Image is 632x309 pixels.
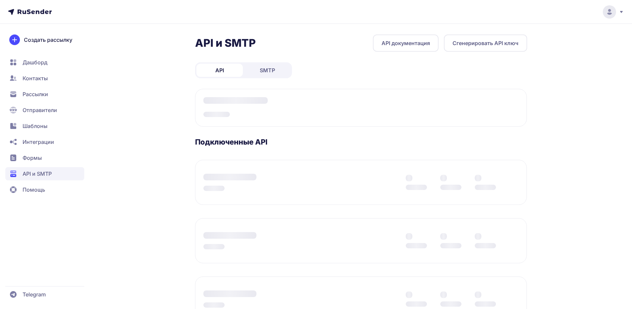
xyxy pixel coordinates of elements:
span: Telegram [23,290,46,298]
button: Сгенерировать API ключ [444,34,527,52]
h2: API и SMTP [195,36,256,50]
span: API и SMTP [23,170,52,178]
span: SMTP [260,66,275,74]
a: API [196,64,243,77]
span: Контакты [23,74,48,82]
a: SMTP [244,64,291,77]
span: Создать рассылку [24,36,72,44]
span: Шаблоны [23,122,47,130]
a: API документация [373,34,439,52]
h3: Подключенные API [195,137,527,147]
span: Интеграции [23,138,54,146]
span: Дашборд [23,58,47,66]
span: Формы [23,154,42,162]
span: Отправители [23,106,57,114]
span: Помощь [23,186,45,194]
span: Рассылки [23,90,48,98]
span: API [215,66,224,74]
a: Telegram [5,288,84,301]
